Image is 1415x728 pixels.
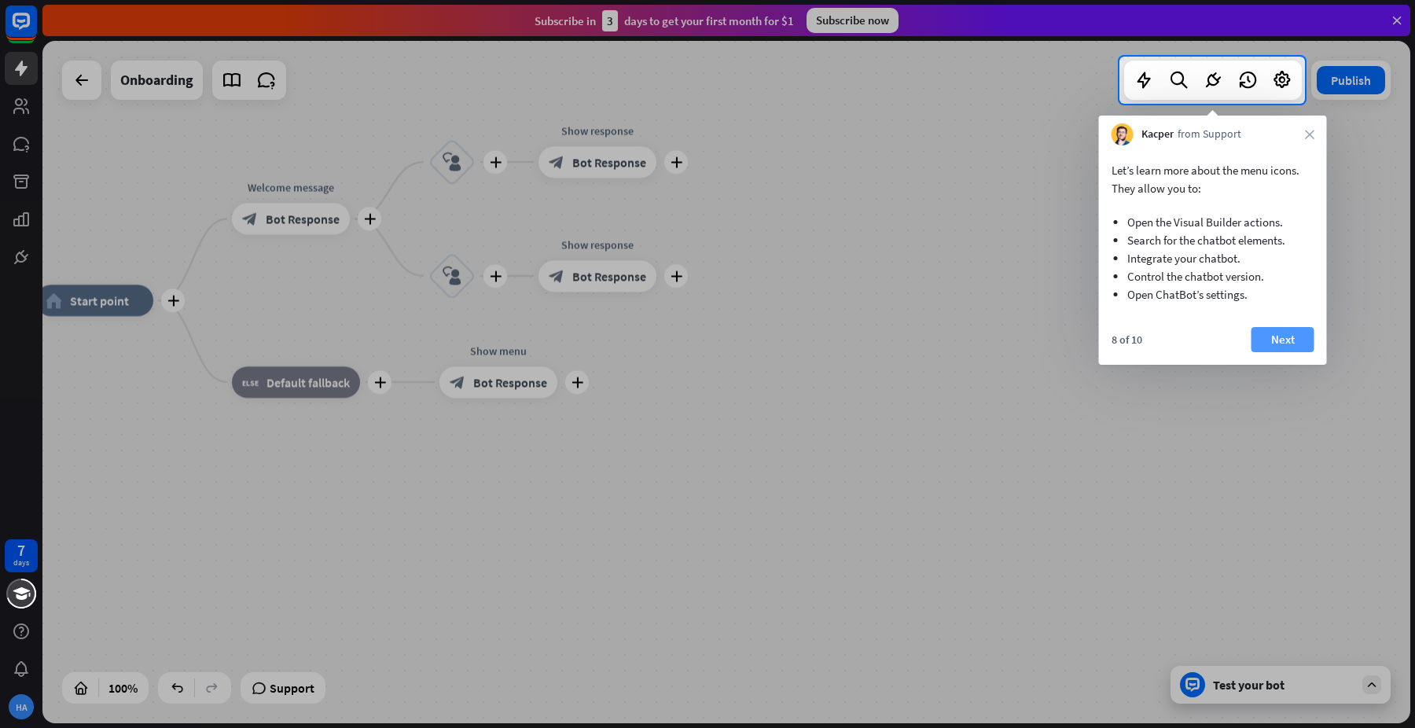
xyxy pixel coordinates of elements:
li: Open the Visual Builder actions. [1127,213,1299,231]
li: Open ChatBot’s settings. [1127,285,1299,303]
i: close [1305,130,1314,139]
div: 8 of 10 [1112,333,1142,347]
button: Next [1251,327,1314,352]
p: Let’s learn more about the menu icons. They allow you to: [1112,161,1314,197]
li: Control the chatbot version. [1127,267,1299,285]
span: from Support [1178,127,1241,142]
button: Open LiveChat chat widget [13,6,60,53]
span: Kacper [1141,127,1174,142]
li: Integrate your chatbot. [1127,249,1299,267]
li: Search for the chatbot elements. [1127,231,1299,249]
